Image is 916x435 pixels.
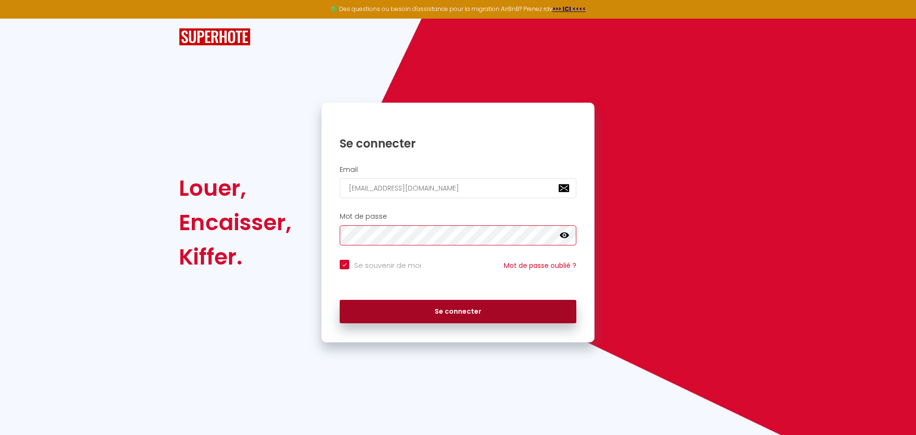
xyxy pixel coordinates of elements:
[552,5,586,13] a: >>> ICI <<<<
[504,261,576,270] a: Mot de passe oublié ?
[340,166,576,174] h2: Email
[179,171,291,205] div: Louer,
[340,300,576,324] button: Se connecter
[179,205,291,240] div: Encaisser,
[340,178,576,198] input: Ton Email
[179,240,291,274] div: Kiffer.
[179,28,250,46] img: SuperHote logo
[340,136,576,151] h1: Se connecter
[340,212,576,221] h2: Mot de passe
